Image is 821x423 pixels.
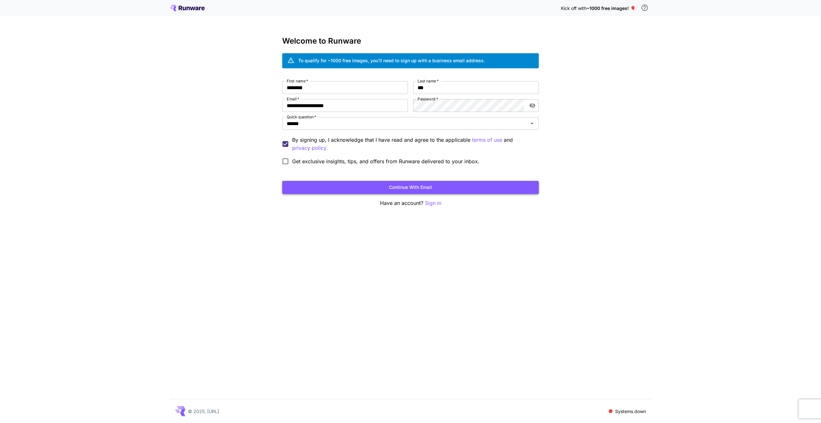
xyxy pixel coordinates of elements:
p: © 2025, [URL] [188,408,219,415]
span: ~1000 free images! 🎈 [587,5,636,11]
p: By signing up, I acknowledge that I have read and agree to the applicable and [292,136,534,152]
span: Kick off with [561,5,587,11]
p: privacy policy. [292,144,328,152]
div: To qualify for ~1000 free images, you’ll need to sign up with a business email address. [298,57,485,64]
button: toggle password visibility [527,100,538,111]
p: Systems down [615,408,646,415]
label: Email [287,96,299,102]
button: In order to qualify for free credit, you need to sign up with a business email address and click ... [638,1,651,14]
button: By signing up, I acknowledge that I have read and agree to the applicable and privacy policy. [472,136,502,144]
label: Password [418,96,438,102]
p: terms of use [472,136,502,144]
p: Have an account? [282,199,539,207]
button: Sign in [425,199,441,207]
label: Quick question [287,114,316,120]
button: By signing up, I acknowledge that I have read and agree to the applicable terms of use and [292,144,328,152]
h3: Welcome to Runware [282,37,539,46]
button: Open [528,119,537,128]
label: Last name [418,78,439,84]
span: Get exclusive insights, tips, and offers from Runware delivered to your inbox. [292,157,479,165]
button: Continue with email [282,181,539,194]
label: First name [287,78,308,84]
